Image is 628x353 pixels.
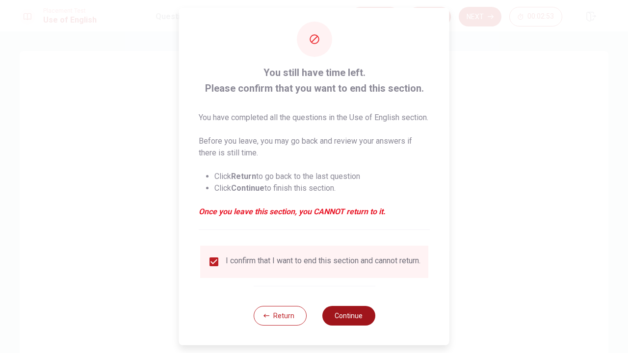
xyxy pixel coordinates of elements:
[253,306,306,326] button: Return
[214,171,430,182] li: Click to go back to the last question
[199,112,430,124] p: You have completed all the questions in the Use of English section.
[226,256,420,268] div: I confirm that I want to end this section and cannot return.
[231,172,256,181] strong: Return
[199,65,430,96] span: You still have time left. Please confirm that you want to end this section.
[199,135,430,159] p: Before you leave, you may go back and review your answers if there is still time.
[199,206,430,218] em: Once you leave this section, you CANNOT return to it.
[231,183,264,193] strong: Continue
[214,182,430,194] li: Click to finish this section.
[322,306,375,326] button: Continue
